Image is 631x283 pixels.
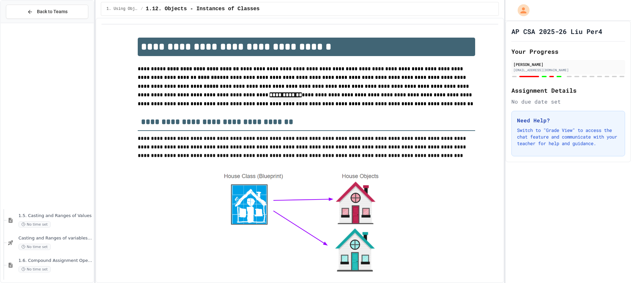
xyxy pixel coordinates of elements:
h2: Assignment Details [511,86,625,95]
div: [PERSON_NAME] [513,61,623,67]
span: / [141,6,143,12]
span: Casting and Ranges of variables - Quiz [18,236,92,241]
h3: Need Help? [517,116,619,124]
span: No time set [18,244,51,250]
h1: AP CSA 2025-26 Liu Per4 [511,27,602,36]
button: Back to Teams [6,5,88,19]
p: Switch to "Grade View" to access the chat feature and communicate with your teacher for help and ... [517,127,619,147]
span: 1.5. Casting and Ranges of Values [18,213,92,219]
div: [EMAIL_ADDRESS][DOMAIN_NAME] [513,68,623,73]
span: 1.6. Compound Assignment Operators [18,258,92,264]
span: No time set [18,221,51,228]
span: 1.12. Objects - Instances of Classes [146,5,260,13]
iframe: chat widget [576,228,624,256]
span: Back to Teams [37,8,68,15]
iframe: chat widget [603,257,624,276]
span: 1. Using Objects and Methods [106,6,138,12]
div: No due date set [511,98,625,106]
div: My Account [511,3,531,18]
span: No time set [18,266,51,272]
h2: Your Progress [511,47,625,56]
